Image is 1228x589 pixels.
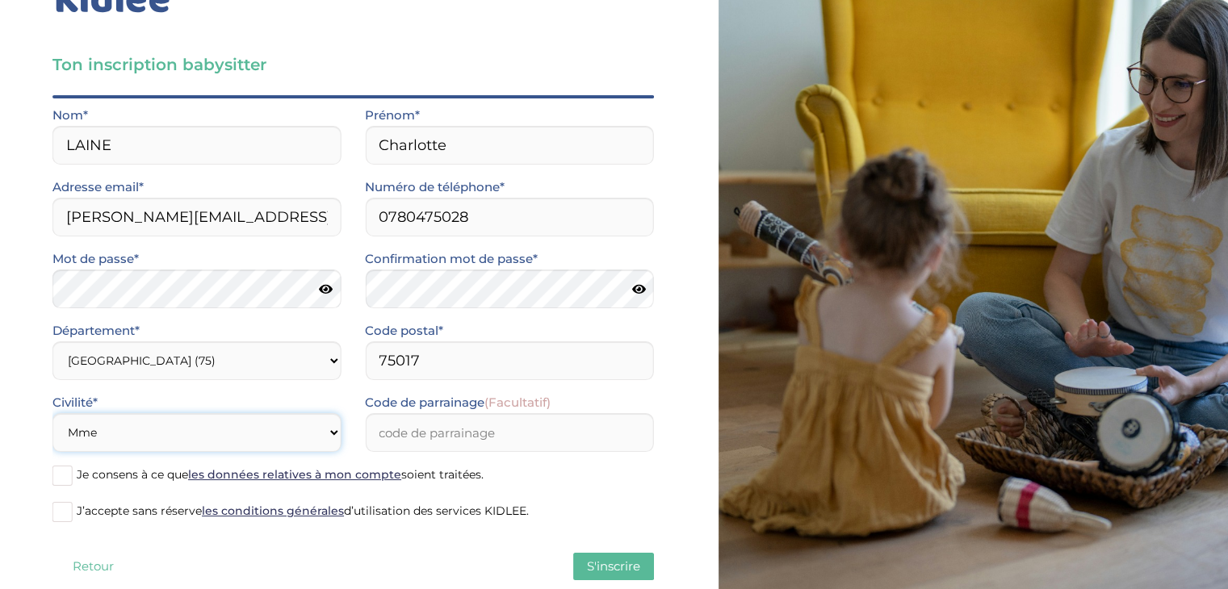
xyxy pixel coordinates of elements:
button: Retour [52,553,133,580]
input: Prénom [365,126,653,165]
input: Numero de telephone [365,198,653,236]
input: Email [52,198,341,236]
span: J’accepte sans réserve d’utilisation des services KIDLEE. [77,503,529,518]
button: S'inscrire [573,553,654,580]
label: Code de parrainage [365,392,551,413]
input: Code postal [365,341,653,380]
a: les conditions générales [202,503,344,518]
label: Confirmation mot de passe* [365,249,538,269]
h3: Ton inscription babysitter [52,53,654,76]
a: les données relatives à mon compte [188,467,401,482]
label: Mot de passe* [52,249,139,269]
label: Prénom* [365,105,420,126]
label: Numéro de téléphone* [365,177,505,198]
input: Nom [52,126,341,165]
span: Je consens à ce que soient traitées. [77,467,484,482]
label: Adresse email* [52,177,144,198]
label: Civilité* [52,392,98,413]
span: S'inscrire [587,558,640,574]
input: code de parrainage [365,413,653,452]
span: (Facultatif) [484,395,551,410]
label: Département* [52,320,140,341]
label: Code postal* [365,320,443,341]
